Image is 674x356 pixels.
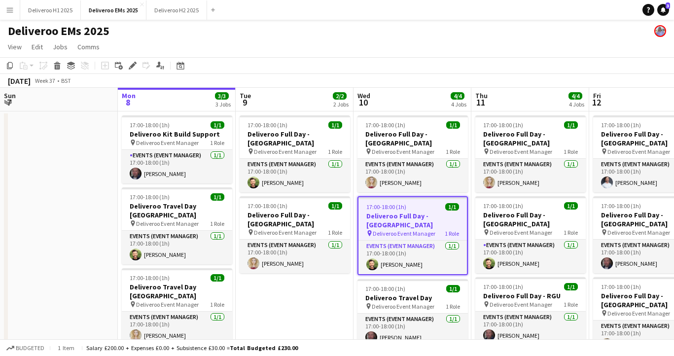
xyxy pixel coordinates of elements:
span: 1 Role [564,148,578,155]
span: Total Budgeted £230.00 [230,344,298,352]
span: Edit [32,42,43,51]
app-job-card: 17:00-18:00 (1h)1/1Deliveroo Full Day - [GEOGRAPHIC_DATA] Deliveroo Event Manager1 RoleEvents (Ev... [357,196,468,275]
span: View [8,42,22,51]
button: Deliveroo H2 2025 [146,0,207,20]
span: Sun [4,91,16,100]
span: 17:00-18:00 (1h) [601,283,641,290]
span: 1 Role [210,301,224,308]
span: 1/1 [211,193,224,201]
span: Deliveroo Event Manager [136,139,199,146]
div: [DATE] [8,76,31,86]
span: 1/1 [564,202,578,210]
span: Thu [475,91,488,100]
app-card-role: Events (Event Manager)1/117:00-18:00 (1h)[PERSON_NAME] [357,159,468,192]
span: Deliveroo Event Manager [607,229,670,236]
span: Deliveroo Event Manager [607,148,670,155]
app-card-role: Events (Event Manager)1/117:00-18:00 (1h)[PERSON_NAME] [357,314,468,347]
span: Wed [357,91,370,100]
span: 17:00-18:00 (1h) [366,203,406,211]
span: Week 37 [33,77,57,84]
span: 1/1 [211,274,224,282]
a: View [4,40,26,53]
app-job-card: 17:00-18:00 (1h)1/1Deliveroo Full Day - [GEOGRAPHIC_DATA] Deliveroo Event Manager1 RoleEvents (Ev... [357,115,468,192]
span: 17:00-18:00 (1h) [130,274,170,282]
app-job-card: 17:00-18:00 (1h)1/1Deliveroo Full Day - [GEOGRAPHIC_DATA] Deliveroo Event Manager1 RoleEvents (Ev... [475,196,586,273]
span: 1/1 [564,283,578,290]
app-card-role: Events (Event Manager)1/117:00-18:00 (1h)[PERSON_NAME] [122,150,232,183]
span: 17:00-18:00 (1h) [365,121,405,129]
h3: Deliveroo Full Day - RGU [475,291,586,300]
h1: Deliveroo EMs 2025 [8,24,109,38]
a: 3 [657,4,669,16]
button: Deliveroo EMs 2025 [81,0,146,20]
span: 1/1 [446,121,460,129]
span: 1/1 [445,203,459,211]
app-user-avatar: Lucy Hillier [654,25,666,37]
span: 1/1 [328,202,342,210]
span: 17:00-18:00 (1h) [601,202,641,210]
span: Deliveroo Event Manager [490,148,552,155]
app-job-card: 17:00-18:00 (1h)1/1Deliveroo Travel Day Deliveroo Event Manager1 RoleEvents (Event Manager)1/117:... [357,279,468,347]
span: 1 Role [328,148,342,155]
app-job-card: 17:00-18:00 (1h)1/1Deliveroo Travel Day [GEOGRAPHIC_DATA] Deliveroo Event Manager1 RoleEvents (Ev... [122,187,232,264]
span: 1 Role [446,148,460,155]
span: Deliveroo Event Manager [254,148,317,155]
span: Deliveroo Event Manager [490,229,552,236]
app-card-role: Events (Event Manager)1/117:00-18:00 (1h)[PERSON_NAME] [475,312,586,345]
span: Budgeted [16,345,44,352]
h3: Deliveroo Full Day - [GEOGRAPHIC_DATA] [475,130,586,147]
span: Jobs [53,42,68,51]
span: Deliveroo Event Manager [372,303,434,310]
span: Deliveroo Event Manager [490,301,552,308]
span: 17:00-18:00 (1h) [483,202,523,210]
app-card-role: Events (Event Manager)1/117:00-18:00 (1h)[PERSON_NAME] [240,240,350,273]
div: BST [61,77,71,84]
span: 1 Role [446,303,460,310]
app-card-role: Events (Event Manager)1/117:00-18:00 (1h)[PERSON_NAME] [122,312,232,345]
span: Deliveroo Event Manager [607,310,670,317]
button: Budgeted [5,343,46,354]
div: 2 Jobs [333,101,349,108]
span: 10 [356,97,370,108]
span: Deliveroo Event Manager [136,220,199,227]
h3: Deliveroo Travel Day [GEOGRAPHIC_DATA] [122,283,232,300]
span: Deliveroo Event Manager [373,230,435,237]
div: 17:00-18:00 (1h)1/1Deliveroo Full Day - [GEOGRAPHIC_DATA] Deliveroo Event Manager1 RoleEvents (Ev... [240,115,350,192]
app-card-role: Events (Event Manager)1/117:00-18:00 (1h)[PERSON_NAME] [475,159,586,192]
div: 17:00-18:00 (1h)1/1Deliveroo Full Day - RGU Deliveroo Event Manager1 RoleEvents (Event Manager)1/... [475,277,586,345]
div: 17:00-18:00 (1h)1/1Deliveroo Travel Day [GEOGRAPHIC_DATA] Deliveroo Event Manager1 RoleEvents (Ev... [122,268,232,345]
span: 1 Role [210,220,224,227]
h3: Deliveroo Full Day - [GEOGRAPHIC_DATA] [240,130,350,147]
span: 1/1 [211,121,224,129]
span: 3 [666,2,670,9]
span: 9 [238,97,251,108]
span: 17:00-18:00 (1h) [130,193,170,201]
app-card-role: Events (Event Manager)1/117:00-18:00 (1h)[PERSON_NAME] [475,240,586,273]
span: 1/1 [564,121,578,129]
span: 1 item [54,344,78,352]
span: 4/4 [451,92,464,100]
h3: Deliveroo Full Day - [GEOGRAPHIC_DATA] [240,211,350,228]
span: 1 Role [328,229,342,236]
div: 4 Jobs [569,101,584,108]
h3: Deliveroo Full Day - [GEOGRAPHIC_DATA] [358,212,467,229]
span: 17:00-18:00 (1h) [248,121,287,129]
span: Mon [122,91,136,100]
div: 17:00-18:00 (1h)1/1Deliveroo Full Day - [GEOGRAPHIC_DATA] Deliveroo Event Manager1 RoleEvents (Ev... [240,196,350,273]
h3: Deliveroo Full Day - [GEOGRAPHIC_DATA] [357,130,468,147]
app-job-card: 17:00-18:00 (1h)1/1Deliveroo Kit Build Support Deliveroo Event Manager1 RoleEvents (Event Manager... [122,115,232,183]
span: Deliveroo Event Manager [372,148,434,155]
span: Deliveroo Event Manager [254,229,317,236]
span: Deliveroo Event Manager [136,301,199,308]
div: 3 Jobs [215,101,231,108]
span: 3/3 [215,92,229,100]
span: 7 [2,97,16,108]
a: Comms [73,40,104,53]
span: 17:00-18:00 (1h) [365,285,405,292]
span: 12 [592,97,601,108]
